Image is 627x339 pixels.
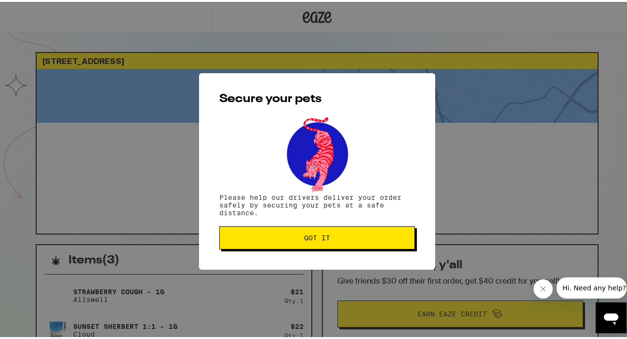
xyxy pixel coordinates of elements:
iframe: Message from company [557,275,627,297]
button: Got it [219,224,415,248]
iframe: Button to launch messaging window [596,300,627,331]
p: Please help our drivers deliver your order safely by securing your pets at a safe distance. [219,192,415,215]
iframe: Close message [534,277,553,297]
span: Got it [304,233,330,239]
img: pets [278,113,357,192]
h2: Secure your pets [219,91,415,103]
